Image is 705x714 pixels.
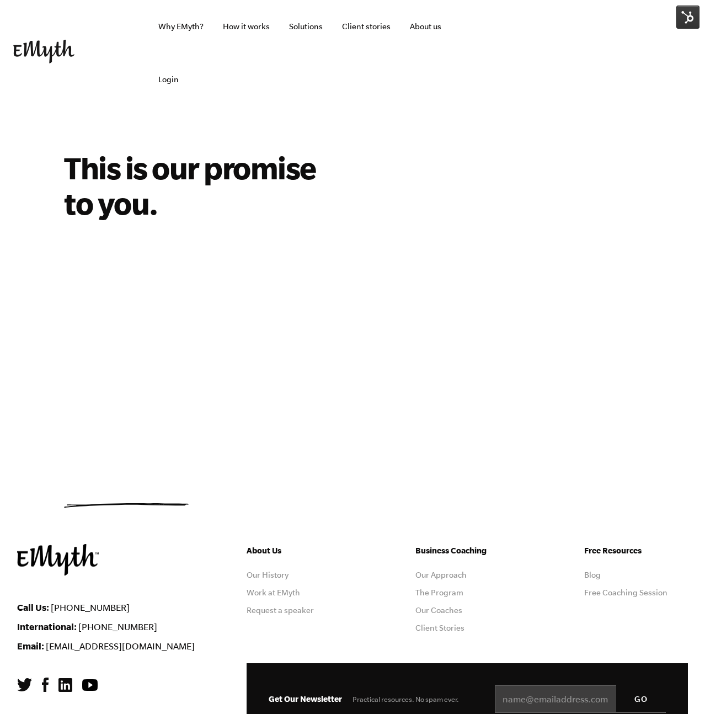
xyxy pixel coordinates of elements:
h5: Free Resources [584,544,688,557]
a: Work at EMyth [247,588,300,597]
span: Practical resources. No spam ever. [352,695,459,704]
h5: About Us [247,544,350,557]
img: Twitter [17,678,32,691]
iframe: Chat Widget [650,661,705,714]
strong: International: [17,621,77,632]
img: Facebook [42,678,49,692]
a: Our History [247,571,289,579]
img: YouTube [82,679,98,691]
iframe: Embedded CTA [455,41,570,65]
img: EMyth [17,544,99,576]
strong: Call Us: [17,602,49,612]
img: EMyth [13,40,74,63]
a: Our Coaches [415,606,462,615]
a: Our Approach [415,571,467,579]
input: name@emailaddress.com [495,685,666,713]
a: Blog [584,571,601,579]
img: LinkedIn [58,678,72,692]
a: The Program [415,588,463,597]
a: Login [149,53,188,106]
iframe: Embedded CTA [576,41,692,65]
strong: Email: [17,641,44,651]
a: Client Stories [415,624,464,632]
img: HubSpot Tools Menu Toggle [676,6,699,29]
a: [PHONE_NUMBER] [78,622,157,632]
iframe: HubSpot Video [64,248,406,441]
span: Get Our Newsletter [269,694,342,704]
a: [PHONE_NUMBER] [51,603,130,612]
input: GO [616,685,666,712]
h5: Business Coaching [415,544,519,557]
h2: This is our promise to you. [64,150,390,221]
a: Free Coaching Session [584,588,667,597]
a: [EMAIL_ADDRESS][DOMAIN_NAME] [46,641,195,651]
a: Request a speaker [247,606,314,615]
